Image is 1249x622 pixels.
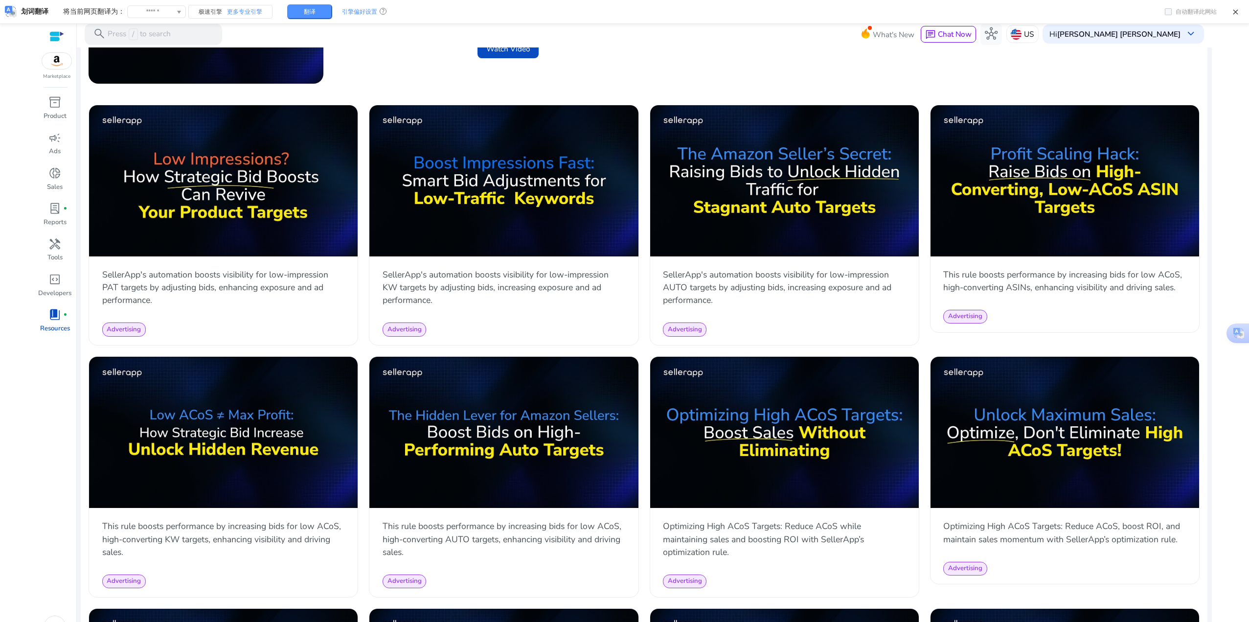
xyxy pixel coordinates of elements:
p: This rule boosts performance by increasing bids for low ACoS, high-converting KW targets, enhanci... [102,520,345,558]
img: sddefault.jpg [89,357,358,508]
span: campaign [48,132,61,144]
img: sddefault.jpg [931,357,1199,508]
span: Advertising [668,577,702,586]
a: donut_smallSales [38,165,72,200]
span: Advertising [107,325,141,334]
span: book_4 [48,308,61,321]
p: Optimizing High ACoS Targets: Reduce ACoS, boost ROI, and maintain sales momentum with SellerApp’... [943,520,1186,546]
a: code_blocksDevelopers [38,271,72,306]
a: handymanTools [38,235,72,271]
span: Advertising [948,312,982,321]
span: What's New [873,26,914,43]
span: Advertising [387,577,422,586]
a: campaignAds [38,129,72,164]
span: Advertising [948,564,982,573]
p: SellerApp's automation boosts visibility for low-impression AUTO targets by adjusting bids, incre... [663,268,906,307]
button: hub [980,23,1002,45]
span: keyboard_arrow_down [1184,27,1197,40]
img: sddefault.jpg [369,105,638,256]
p: Sales [47,183,63,192]
p: Ads [49,147,61,157]
img: sddefault.jpg [369,357,638,508]
button: chatChat Now [921,26,976,43]
p: SellerApp's automation boosts visibility for low-impression PAT targets by adjusting bids, enhanc... [102,268,345,307]
span: code_blocks [48,273,61,286]
span: lab_profile [48,202,61,215]
p: Developers [38,289,71,299]
p: Resources [40,324,70,334]
span: Chat Now [938,29,972,39]
span: handyman [48,238,61,251]
span: fiber_manual_record [63,207,68,211]
img: sddefault.jpg [89,105,358,256]
p: Press to search [108,28,171,40]
span: Advertising [387,325,422,334]
p: This rule boosts performance by increasing bids for low ACoS, high-converting AUTO targets, enhan... [383,520,625,558]
p: Marketplace [43,73,70,80]
img: sddefault.jpg [650,357,919,508]
p: This rule boosts performance by increasing bids for low ACoS, high-converting ASINs, enhancing vi... [943,268,1186,294]
img: sddefault.jpg [931,105,1199,256]
p: SellerApp's automation boosts visibility for low-impression KW targets by adjusting bids, increas... [383,268,625,307]
img: amazon.svg [42,53,71,69]
p: Product [44,112,67,121]
span: Advertising [668,325,702,334]
p: US [1024,25,1034,43]
p: Reports [44,218,67,228]
span: search [93,27,106,40]
a: book_4fiber_manual_recordResources [38,306,72,342]
a: lab_profilefiber_manual_recordReports [38,200,72,235]
p: Hi [1049,30,1181,38]
a: inventory_2Product [38,94,72,129]
span: hub [985,27,998,40]
img: sddefault.jpg [650,105,919,256]
span: fiber_manual_record [63,313,68,317]
b: [PERSON_NAME] [PERSON_NAME] [1057,29,1181,39]
span: inventory_2 [48,96,61,109]
span: / [129,28,138,40]
img: us.svg [1011,29,1022,40]
span: chat [925,29,936,40]
p: Optimizing High ACoS Targets: Reduce ACoS while maintaining sales and boosting ROI with SellerApp... [663,520,906,558]
span: donut_small [48,167,61,180]
p: Tools [47,253,63,263]
span: Advertising [107,577,141,586]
